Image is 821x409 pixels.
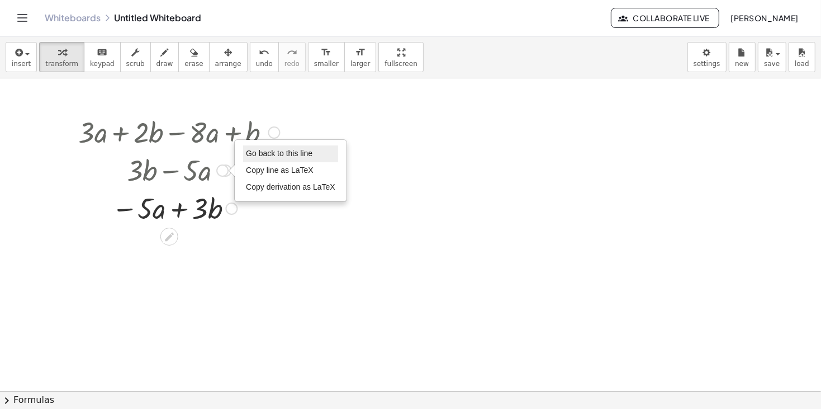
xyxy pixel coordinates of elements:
button: format_sizesmaller [308,42,345,72]
button: keyboardkeypad [84,42,121,72]
i: redo [287,46,297,59]
span: larger [350,60,370,68]
span: draw [156,60,173,68]
span: load [795,60,809,68]
button: transform [39,42,84,72]
span: new [735,60,749,68]
span: undo [256,60,273,68]
button: undoundo [250,42,279,72]
button: fullscreen [378,42,423,72]
span: settings [694,60,720,68]
i: format_size [321,46,331,59]
button: insert [6,42,37,72]
button: redoredo [278,42,306,72]
button: draw [150,42,179,72]
button: Collaborate Live [611,8,719,28]
button: settings [687,42,727,72]
button: load [789,42,815,72]
span: smaller [314,60,339,68]
button: Toggle navigation [13,9,31,27]
i: format_size [355,46,366,59]
span: redo [284,60,300,68]
button: scrub [120,42,151,72]
span: Copy line as LaTeX [246,166,314,175]
span: erase [184,60,203,68]
span: arrange [215,60,241,68]
span: scrub [126,60,145,68]
span: Collaborate Live [620,13,710,23]
span: fullscreen [385,60,417,68]
button: save [758,42,786,72]
span: save [764,60,780,68]
button: arrange [209,42,248,72]
i: keyboard [97,46,107,59]
button: format_sizelarger [344,42,376,72]
button: erase [178,42,209,72]
span: keypad [90,60,115,68]
i: undo [259,46,269,59]
a: Whiteboards [45,12,101,23]
span: insert [12,60,31,68]
div: Edit math [160,228,178,246]
span: Copy derivation as LaTeX [246,182,335,191]
button: new [729,42,756,72]
span: [PERSON_NAME] [730,13,799,23]
span: transform [45,60,78,68]
button: [PERSON_NAME] [722,8,808,28]
span: Go back to this line [246,149,312,158]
